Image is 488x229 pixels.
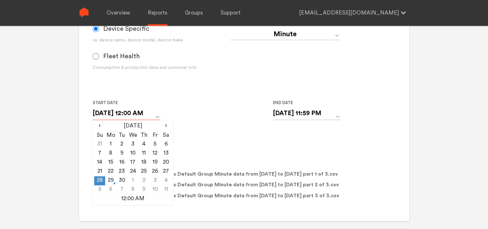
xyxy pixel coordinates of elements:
td: 26 [149,167,160,176]
td: 8 [127,185,138,194]
p: Chugoku Electrical Instruments Default Group Minute data from [DATE] to [DATE] part 2 of 3.csv [93,180,339,189]
td: 10 [149,185,160,194]
img: Sense Logo [79,7,89,17]
td: 1 [127,176,138,185]
td: 2 [116,140,127,149]
td: 13 [161,149,172,158]
th: Th [138,131,149,140]
td: 8 [105,149,116,158]
th: [DATE] [105,122,160,131]
td: 18 [138,158,149,167]
input: Fleet Health [93,53,99,60]
td: 30 [116,176,127,185]
td: 12:00 AM [94,194,172,203]
td: 6 [161,140,172,149]
th: Fr [149,131,160,140]
th: We [127,131,138,140]
td: 27 [161,167,172,176]
td: 4 [161,176,172,185]
td: 16 [116,158,127,167]
input: Device Specific [93,26,99,32]
td: 20 [161,158,172,167]
td: 11 [138,149,149,158]
td: 23 [116,167,127,176]
td: 1 [105,140,116,149]
td: 28 [94,176,105,185]
td: 24 [127,167,138,176]
th: Sa [161,131,172,140]
td: 25 [138,167,149,176]
label: Start Date [93,99,155,107]
p: Chugoku Electrical Instruments Default Group Minute data from [DATE] to [DATE] part 3 of 3.csv [93,191,339,200]
span: ‹ [94,122,105,130]
label: End Date [273,99,335,107]
td: 22 [105,167,116,176]
td: 19 [149,158,160,167]
td: 31 [94,140,105,149]
th: Tu [116,131,127,140]
td: 9 [138,185,149,194]
td: 21 [94,167,105,176]
th: Su [94,131,105,140]
p: Chugoku Electrical Instruments Default Group Minute data from [DATE] to [DATE] part 1 of 3.csv [93,170,338,178]
td: 17 [127,158,138,167]
td: 7 [116,185,127,194]
td: 12 [149,149,160,158]
td: 11 [161,185,172,194]
td: 6 [105,185,116,194]
td: 14 [94,158,105,167]
td: 29 [105,176,116,185]
div: Consumption & production data and customer info [93,64,230,71]
td: 3 [127,140,138,149]
td: 4 [138,140,149,149]
td: 10 [127,149,138,158]
span: › [161,122,172,130]
td: 2 [138,176,149,185]
td: 5 [94,185,105,194]
td: 5 [149,140,160,149]
span: Device Specific [103,25,149,33]
th: Mo [105,131,116,140]
td: 3 [149,176,160,185]
td: 7 [94,149,105,158]
td: 9 [116,149,127,158]
h3: Download Links [93,159,395,167]
td: 15 [105,158,116,167]
div: i.e. device name, device model, device make [93,37,230,44]
span: Fleet Health [103,52,140,60]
